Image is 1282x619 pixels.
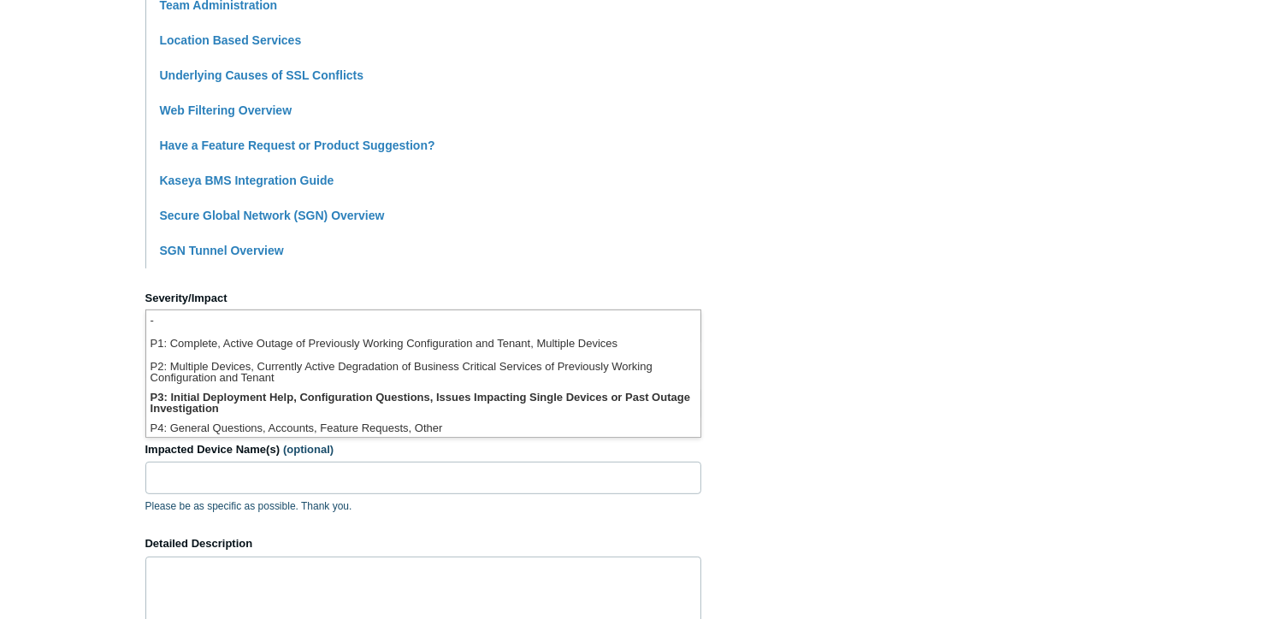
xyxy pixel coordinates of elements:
a: Have a Feature Request or Product Suggestion? [160,139,435,152]
li: P1: Complete, Active Outage of Previously Working Configuration and Tenant, Multiple Devices [146,333,700,357]
p: Please be as specific as possible. Thank you. [145,498,701,514]
span: (optional) [283,443,334,456]
a: Underlying Causes of SSL Conflicts [160,68,364,82]
label: Impacted Device Name(s) [145,441,701,458]
a: Web Filtering Overview [160,103,292,117]
li: P2: Multiple Devices, Currently Active Degradation of Business Critical Services of Previously Wo... [146,357,700,387]
label: Severity/Impact [145,290,701,307]
label: Detailed Description [145,535,701,552]
li: - [146,310,700,333]
a: Location Based Services [160,33,302,47]
a: Secure Global Network (SGN) Overview [160,209,385,222]
a: Kaseya BMS Integration Guide [160,174,334,187]
li: P3: Initial Deployment Help, Configuration Questions, Issues Impacting Single Devices or Past Out... [146,387,700,418]
a: SGN Tunnel Overview [160,244,284,257]
li: P4: General Questions, Accounts, Feature Requests, Other [146,418,700,441]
